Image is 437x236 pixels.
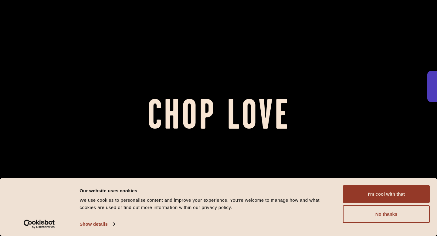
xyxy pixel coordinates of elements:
div: Our website uses cookies [80,187,336,194]
div: We use cookies to personalise content and improve your experience. You're welcome to manage how a... [80,197,336,211]
a: Show details [80,220,115,229]
button: I'm cool with that [343,185,430,203]
button: No thanks [343,205,430,223]
a: Usercentrics Cookiebot - opens in a new window [13,220,66,229]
